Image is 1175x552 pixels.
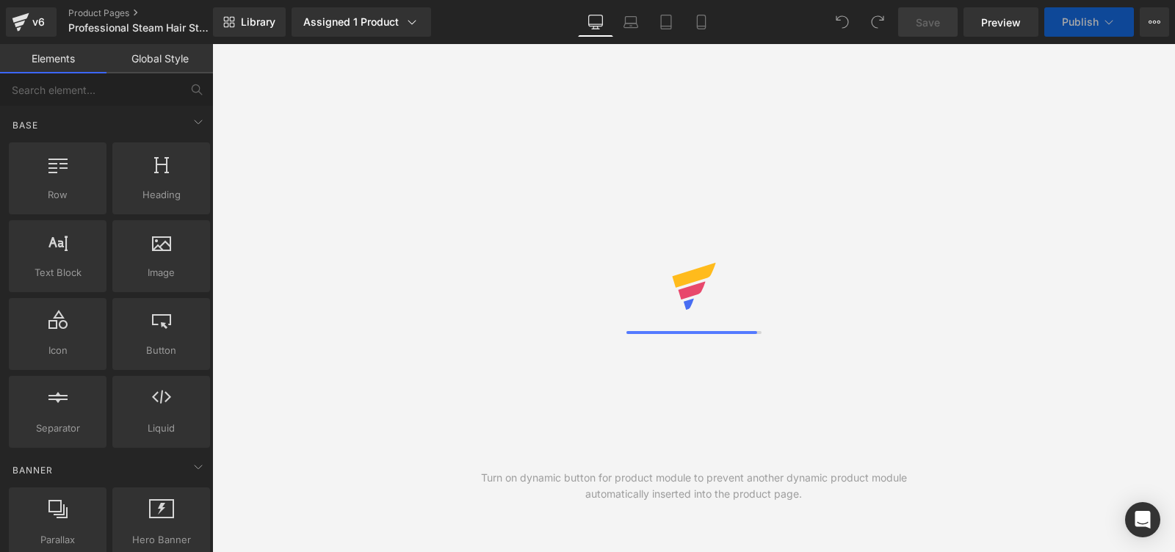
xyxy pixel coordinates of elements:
span: Base [11,118,40,132]
span: Row [13,187,102,203]
span: Separator [13,421,102,436]
span: Text Block [13,265,102,280]
div: Turn on dynamic button for product module to prevent another dynamic product module automatically... [453,470,935,502]
span: Image [117,265,206,280]
span: Heading [117,187,206,203]
span: Banner [11,463,54,477]
span: Save [916,15,940,30]
a: Mobile [684,7,719,37]
a: New Library [213,7,286,37]
span: Button [117,343,206,358]
span: Publish [1062,16,1099,28]
a: Tablet [648,7,684,37]
a: Preview [963,7,1038,37]
span: Parallax [13,532,102,548]
button: Undo [828,7,857,37]
button: Redo [863,7,892,37]
a: Desktop [578,7,613,37]
span: Hero Banner [117,532,206,548]
div: Assigned 1 Product [303,15,419,29]
span: Icon [13,343,102,358]
span: Preview [981,15,1021,30]
button: More [1140,7,1169,37]
button: Publish [1044,7,1134,37]
a: Global Style [106,44,213,73]
div: Open Intercom Messenger [1125,502,1160,537]
a: Product Pages [68,7,237,19]
a: v6 [6,7,57,37]
div: v6 [29,12,48,32]
span: Liquid [117,421,206,436]
a: Laptop [613,7,648,37]
span: Library [241,15,275,29]
span: Professional Steam Hair Straightener - Nanolys® [68,22,209,34]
